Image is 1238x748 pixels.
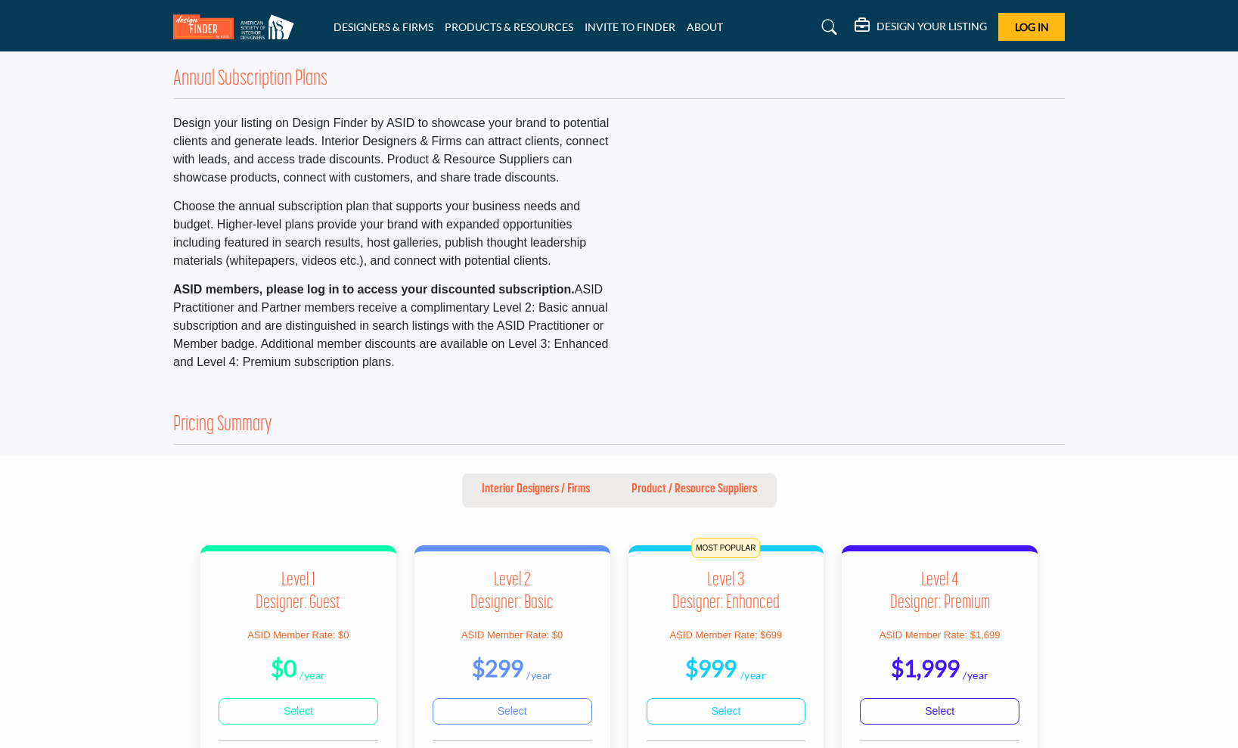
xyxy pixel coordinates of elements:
[173,283,575,296] strong: ASID members, please log in to access your discounted subscription.
[433,698,592,725] a: Select
[585,20,675,33] a: INVITE TO FINDER
[807,15,847,39] a: Search
[860,698,1019,725] a: Select
[461,629,563,641] span: ASID Member Rate: $0
[445,20,573,33] a: PRODUCTS & RESOURCES
[612,473,777,508] button: Product / Resource Suppliers
[880,629,1001,641] span: ASID Member Rate: $1,699
[647,698,806,725] a: Select
[299,669,326,681] sub: /year
[173,114,611,187] p: Design your listing on Design Finder by ASID to showcase your brand to potential clients and gene...
[1015,20,1049,33] span: Log In
[691,538,760,558] span: MOST POPULAR
[669,629,782,641] span: ASID Member Rate: $699
[963,669,989,681] sub: /year
[173,197,611,270] p: Choose the annual subscription plan that supports your business needs and budget. Higher-level pl...
[740,669,767,681] sub: /year
[631,480,757,498] p: Product / Resource Suppliers
[271,654,296,681] b: $0
[860,570,1019,615] h3: Level 4 Designer: Premium
[173,281,611,371] p: ASID Practitioner and Partner members receive a complimentary Level 2: Basic annual subscription ...
[998,13,1065,41] button: Log In
[647,570,806,615] h3: Level 3 Designer: Enhanced
[219,698,378,725] a: Select
[526,669,553,681] sub: /year
[462,473,610,508] button: Interior Designers / Firms
[482,480,590,498] p: Interior Designers / Firms
[891,654,960,681] b: $1,999
[334,20,433,33] a: DESIGNERS & FIRMS
[173,413,272,439] h2: Pricing Summary
[173,14,302,39] img: Site Logo
[855,18,987,36] div: DESIGN YOUR LISTING
[173,67,327,93] h2: Annual Subscription Plans
[685,654,737,681] b: $999
[247,629,349,641] span: ASID Member Rate: $0
[877,20,987,33] h5: DESIGN YOUR LISTING
[472,654,523,681] b: $299
[219,570,378,615] h3: Level 1 Designer: Guest
[433,570,592,615] h3: Level 2 Designer: Basic
[687,20,723,33] a: ABOUT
